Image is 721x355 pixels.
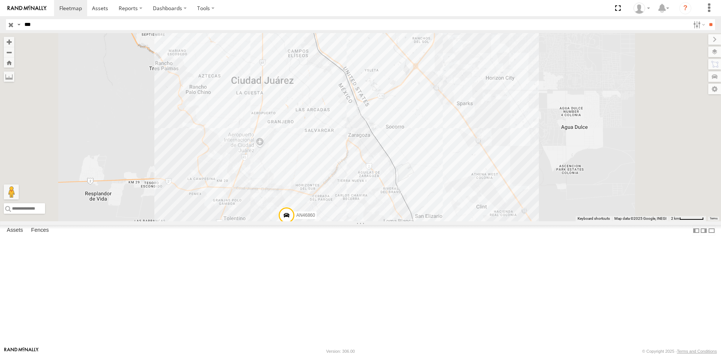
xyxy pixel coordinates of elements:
a: Terms and Conditions [677,349,717,353]
span: 2 km [671,216,679,221]
label: Fences [27,225,53,236]
button: Drag Pegman onto the map to open Street View [4,184,19,199]
button: Map Scale: 2 km per 61 pixels [669,216,706,221]
label: Hide Summary Table [708,225,715,236]
a: Terms (opens in new tab) [710,217,718,220]
img: rand-logo.svg [8,6,47,11]
label: Dock Summary Table to the Left [692,225,700,236]
span: AN46860 [296,213,315,218]
button: Keyboard shortcuts [578,216,610,221]
a: Visit our Website [4,347,39,355]
div: fernando ponce [631,3,653,14]
button: Zoom Home [4,57,14,68]
button: Zoom in [4,37,14,47]
label: Map Settings [708,84,721,94]
label: Measure [4,71,14,82]
div: Version: 306.00 [326,349,355,353]
button: Zoom out [4,47,14,57]
div: © Copyright 2025 - [642,349,717,353]
i: ? [679,2,691,14]
label: Search Query [16,19,22,30]
label: Assets [3,225,27,236]
label: Search Filter Options [690,19,706,30]
label: Dock Summary Table to the Right [700,225,707,236]
span: Map data ©2025 Google, INEGI [614,216,667,221]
